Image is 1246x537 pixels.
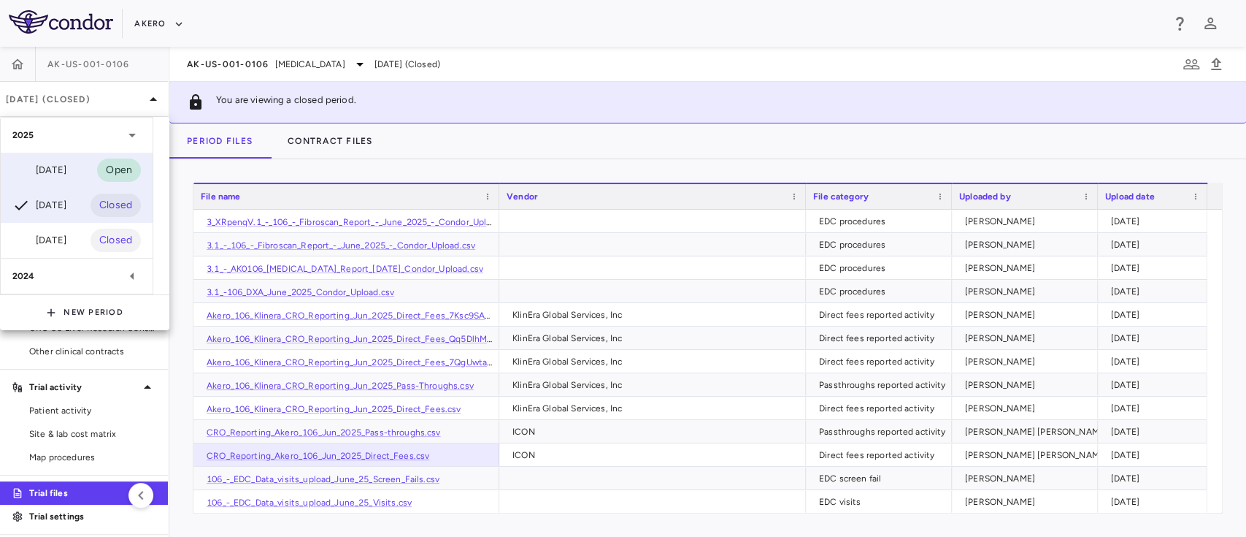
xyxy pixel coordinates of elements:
[91,197,141,213] span: Closed
[12,197,66,214] div: [DATE]
[12,161,66,179] div: [DATE]
[1,118,153,153] div: 2025
[1,259,153,294] div: 2024
[97,162,141,178] span: Open
[46,301,123,324] button: New Period
[12,232,66,249] div: [DATE]
[12,129,34,142] p: 2025
[12,270,35,283] p: 2024
[91,232,141,248] span: Closed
